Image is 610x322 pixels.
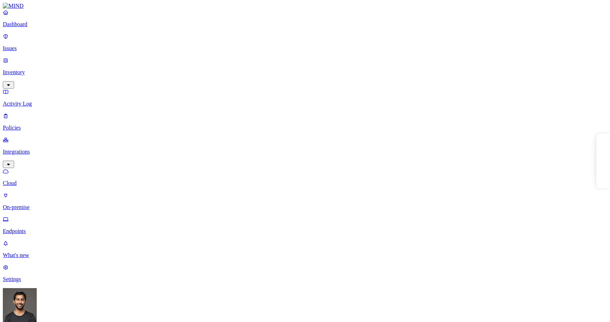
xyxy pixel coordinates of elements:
a: Inventory [3,57,607,88]
a: Activity Log [3,89,607,107]
a: Settings [3,264,607,282]
p: Settings [3,276,607,282]
p: Policies [3,125,607,131]
p: Issues [3,45,607,52]
p: On-premise [3,204,607,210]
p: Dashboard [3,21,607,28]
a: Dashboard [3,9,607,28]
a: Endpoints [3,216,607,234]
p: Integrations [3,149,607,155]
p: Activity Log [3,101,607,107]
img: MIND [3,3,24,9]
p: What's new [3,252,607,258]
a: What's new [3,240,607,258]
a: Cloud [3,168,607,186]
a: Integrations [3,137,607,167]
a: Policies [3,113,607,131]
a: On-premise [3,192,607,210]
p: Endpoints [3,228,607,234]
p: Cloud [3,180,607,186]
p: Inventory [3,69,607,76]
img: Hod Bin Noon [3,288,37,322]
a: Issues [3,33,607,52]
a: MIND [3,3,607,9]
